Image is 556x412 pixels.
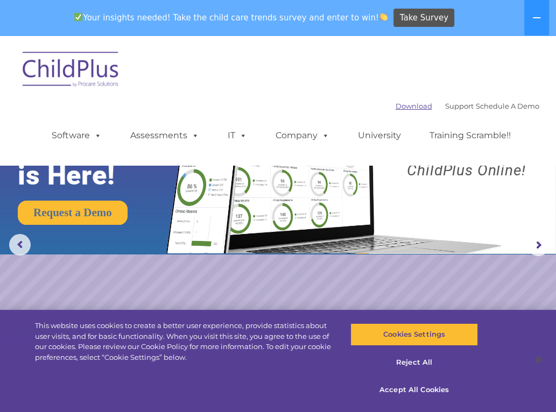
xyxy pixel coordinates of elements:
[347,125,412,146] a: University
[400,9,448,27] span: Take Survey
[18,201,128,225] a: Request a Demo
[419,125,522,146] a: Training Scramble!!
[74,13,82,21] img: ✅
[396,102,539,110] font: |
[70,7,392,28] span: Your insights needed! Take the child care trends survey and enter to win!
[265,125,340,146] a: Company
[119,125,210,146] a: Assessments
[350,351,478,374] button: Reject All
[217,125,258,146] a: IT
[476,102,539,110] a: Schedule A Demo
[350,379,478,401] button: Accept All Cookies
[384,105,549,177] rs-layer: Boost your productivity and streamline your success in ChildPlus Online!
[393,9,454,27] a: Take Survey
[350,323,478,346] button: Cookies Settings
[527,348,551,372] button: Close
[41,125,112,146] a: Software
[396,102,432,110] a: Download
[35,321,334,363] div: This website uses cookies to create a better user experience, provide statistics about user visit...
[379,13,388,21] img: 👏
[445,102,474,110] a: Support
[17,44,125,98] img: ChildPlus by Procare Solutions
